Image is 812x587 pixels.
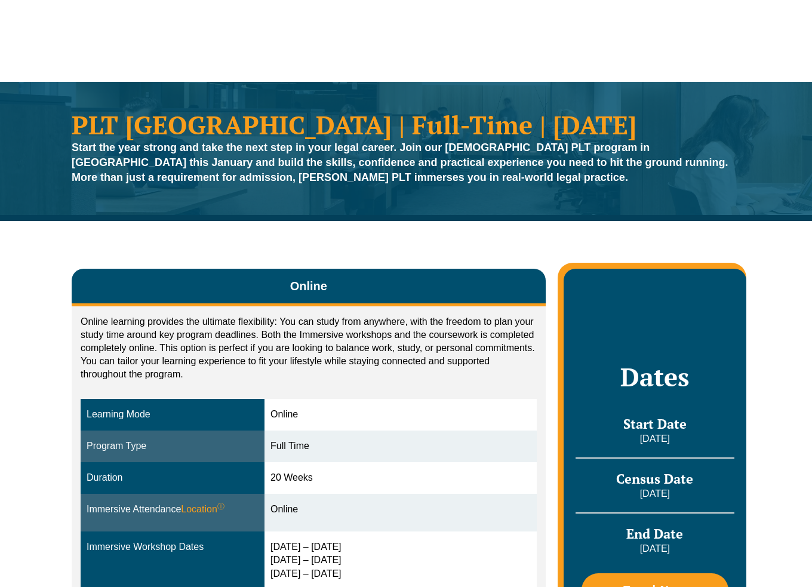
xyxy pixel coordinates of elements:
div: Full Time [270,440,531,453]
span: Location [181,503,224,517]
strong: Start the year strong and take the next step in your legal career. Join our [DEMOGRAPHIC_DATA] PL... [72,142,728,183]
p: [DATE] [576,432,734,445]
div: [DATE] – [DATE] [DATE] – [DATE] [DATE] – [DATE] [270,540,531,582]
h2: Dates [576,362,734,392]
div: Online [270,503,531,517]
p: [DATE] [576,542,734,555]
div: Immersive Attendance [87,503,259,517]
span: Online [290,278,327,294]
p: Online learning provides the ultimate flexibility: You can study from anywhere, with the freedom ... [81,315,537,381]
div: Learning Mode [87,408,259,422]
span: Census Date [616,470,693,487]
span: End Date [626,525,683,542]
span: Start Date [623,415,687,432]
div: Online [270,408,531,422]
h1: PLT [GEOGRAPHIC_DATA] | Full-Time | [DATE] [72,112,740,137]
div: 20 Weeks [270,471,531,485]
p: [DATE] [576,487,734,500]
sup: ⓘ [217,502,224,511]
div: Immersive Workshop Dates [87,540,259,554]
div: Duration [87,471,259,485]
div: Program Type [87,440,259,453]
